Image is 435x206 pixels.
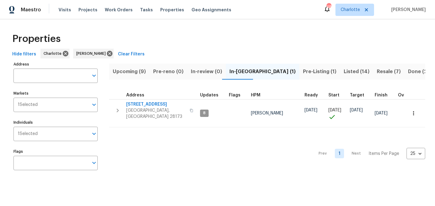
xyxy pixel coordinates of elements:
label: Address [13,62,98,66]
span: Properties [160,7,184,13]
span: Charlotte [341,7,360,13]
span: [PERSON_NAME] [76,51,108,57]
span: Upcoming (9) [113,67,146,76]
span: [PERSON_NAME] [251,111,283,115]
span: Properties [12,36,61,42]
button: Open [90,71,98,80]
span: Hide filters [12,51,36,58]
span: [STREET_ADDRESS] [126,101,186,107]
div: Earliest renovation start date (first business day after COE or Checkout) [304,93,323,97]
div: Days past target finish date [398,93,419,97]
span: Ready [304,93,318,97]
div: Target renovation project end date [350,93,370,97]
a: Goto page 1 [335,149,344,158]
span: Address [126,93,144,97]
span: [DATE] [375,111,388,115]
span: Pre-reno (0) [153,67,183,76]
span: [PERSON_NAME] [389,7,426,13]
button: Open [90,129,98,138]
div: 48 [327,4,331,10]
span: Resale (7) [377,67,401,76]
span: Maestro [21,7,41,13]
div: Actual renovation start date [328,93,345,97]
button: Open [90,100,98,109]
span: Projects [78,7,97,13]
button: Clear Filters [115,49,147,60]
button: Hide filters [10,49,39,60]
span: 1 Selected [18,102,38,107]
span: Finish [375,93,388,97]
span: Visits [59,7,71,13]
label: Flags [13,150,98,153]
span: Charlotte [43,51,64,57]
span: Target [350,93,364,97]
div: 25 [407,146,425,162]
span: Updates [200,93,218,97]
label: Markets [13,92,98,95]
div: Projected renovation finish date [375,93,393,97]
span: Listed (14) [344,67,369,76]
span: HPM [251,93,260,97]
span: Tasks [140,8,153,12]
span: Pre-Listing (1) [303,67,336,76]
td: Project started on time [326,99,347,127]
label: Individuals [13,121,98,124]
span: Done (231) [408,67,434,76]
span: 8 [201,110,208,116]
p: Items Per Page [369,151,399,157]
span: In-[GEOGRAPHIC_DATA] (1) [229,67,296,76]
span: [DATE] [328,108,341,112]
button: Open [90,159,98,167]
span: In-review (0) [191,67,222,76]
span: 1 Selected [18,131,38,137]
span: Work Orders [105,7,133,13]
span: Overall [398,93,414,97]
span: Flags [229,93,240,97]
span: [DATE] [304,108,317,112]
span: Geo Assignments [191,7,231,13]
nav: Pagination Navigation [313,131,425,176]
div: [PERSON_NAME] [73,49,114,58]
span: [GEOGRAPHIC_DATA], [GEOGRAPHIC_DATA] 28173 [126,107,186,120]
span: [DATE] [350,108,363,112]
div: Charlotte [40,49,70,58]
span: Clear Filters [118,51,145,58]
span: Start [328,93,339,97]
